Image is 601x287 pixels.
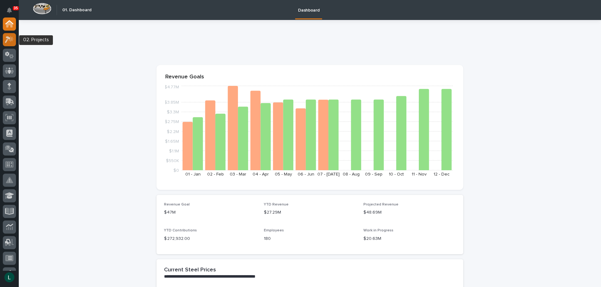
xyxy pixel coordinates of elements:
tspan: $2.75M [165,120,179,124]
tspan: $0 [173,168,179,173]
span: YTD Contributions [164,229,197,232]
p: $47M [164,209,256,216]
div: Notifications35 [8,7,16,17]
span: Employees [264,229,284,232]
h2: Current Steel Prices [164,267,216,274]
h2: 01. Dashboard [62,7,91,13]
tspan: $1.65M [165,139,179,143]
text: 11 - Nov [412,172,427,176]
tspan: $3.85M [164,100,179,105]
text: 12 - Dec [434,172,449,176]
text: 03 - Mar [230,172,246,176]
text: 09 - Sep [365,172,383,176]
p: $27.29M [264,209,356,216]
p: $20.63M [363,235,456,242]
p: 35 [14,6,18,10]
span: Projected Revenue [363,203,398,206]
span: Revenue Goal [164,203,190,206]
tspan: $1.1M [169,149,179,153]
tspan: $550K [166,158,179,163]
button: users-avatar [3,271,16,284]
text: 07 - [DATE] [317,172,340,176]
span: YTD Revenue [264,203,289,206]
p: Revenue Goals [165,74,455,81]
p: $48.69M [363,209,456,216]
text: 05 - May [275,172,292,176]
text: 04 - Apr [253,172,269,176]
text: 06 - Jun [298,172,314,176]
span: Work in Progress [363,229,393,232]
text: 01 - Jan [185,172,201,176]
img: Workspace Logo [33,3,51,14]
text: 02 - Feb [207,172,224,176]
tspan: $4.77M [164,85,179,89]
text: 10 - Oct [389,172,404,176]
button: Notifications [3,4,16,17]
p: 180 [264,235,356,242]
tspan: $2.2M [167,129,179,134]
text: 08 - Aug [343,172,360,176]
p: $ 272,932.00 [164,235,256,242]
tspan: $3.3M [167,110,179,114]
